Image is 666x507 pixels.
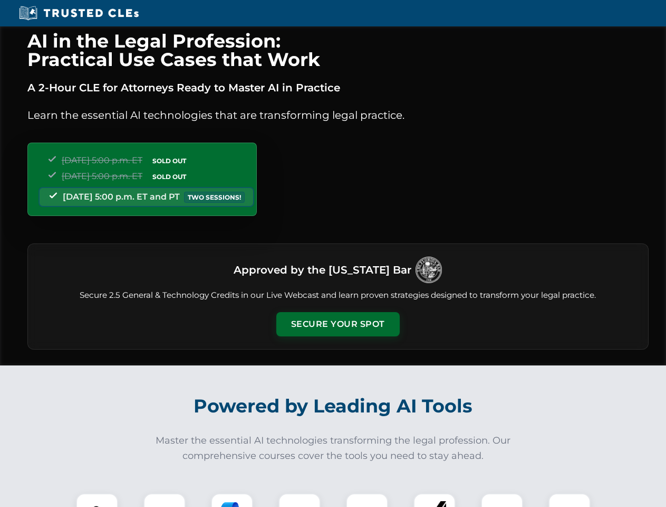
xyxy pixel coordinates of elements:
p: Secure 2.5 General & Technology Credits in our Live Webcast and learn proven strategies designed ... [41,289,635,302]
p: Learn the essential AI technologies that are transforming legal practice. [27,107,649,124]
h1: AI in the Legal Profession: Practical Use Cases that Work [27,32,649,69]
h3: Approved by the [US_STATE] Bar [234,260,411,279]
p: Master the essential AI technologies transforming the legal profession. Our comprehensive courses... [149,433,518,464]
p: A 2-Hour CLE for Attorneys Ready to Master AI in Practice [27,79,649,96]
img: Trusted CLEs [16,5,142,21]
span: SOLD OUT [149,155,190,166]
button: Secure Your Spot [276,312,400,336]
img: Logo [416,257,442,283]
span: [DATE] 5:00 p.m. ET [62,155,142,165]
span: [DATE] 5:00 p.m. ET [62,171,142,181]
h2: Powered by Leading AI Tools [41,388,625,425]
span: SOLD OUT [149,171,190,182]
